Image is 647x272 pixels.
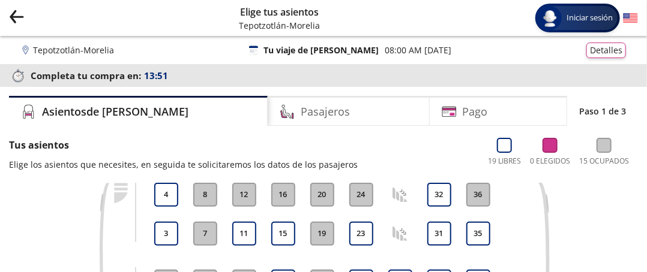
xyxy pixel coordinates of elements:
[193,183,217,207] button: 8
[264,44,379,56] p: Tu viaje de [PERSON_NAME]
[154,222,178,246] button: 3
[232,183,256,207] button: 12
[586,43,626,58] button: Detalles
[623,11,638,26] button: English
[579,105,626,117] p: Paso 1 de 3
[310,183,334,207] button: 20
[349,222,373,246] button: 23
[271,222,295,246] button: 15
[33,44,114,56] p: Tepotzotlán - Morelia
[385,44,452,56] p: 08:00 AM [DATE]
[349,183,373,207] button: 24
[463,104,488,120] h4: Pago
[488,156,521,167] p: 19 Libres
[9,67,638,84] p: Completa tu compra en :
[154,183,178,207] button: 4
[42,104,188,120] h4: Asientos de [PERSON_NAME]
[427,222,451,246] button: 31
[427,183,451,207] button: 32
[239,19,320,32] p: Tepotzotlán - Morelia
[9,158,358,171] p: Elige los asientos que necesites, en seguida te solicitaremos los datos de los pasajeros
[579,156,629,167] p: 15 Ocupados
[193,222,217,246] button: 7
[466,222,490,246] button: 35
[466,183,490,207] button: 36
[301,104,350,120] h4: Pasajeros
[530,156,570,167] p: 0 Elegidos
[144,69,168,83] span: 13:51
[271,183,295,207] button: 16
[232,222,256,246] button: 11
[239,5,320,19] p: Elige tus asientos
[9,138,358,152] p: Tus asientos
[562,12,618,24] span: Iniciar sesión
[9,9,24,28] button: back
[310,222,334,246] button: 19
